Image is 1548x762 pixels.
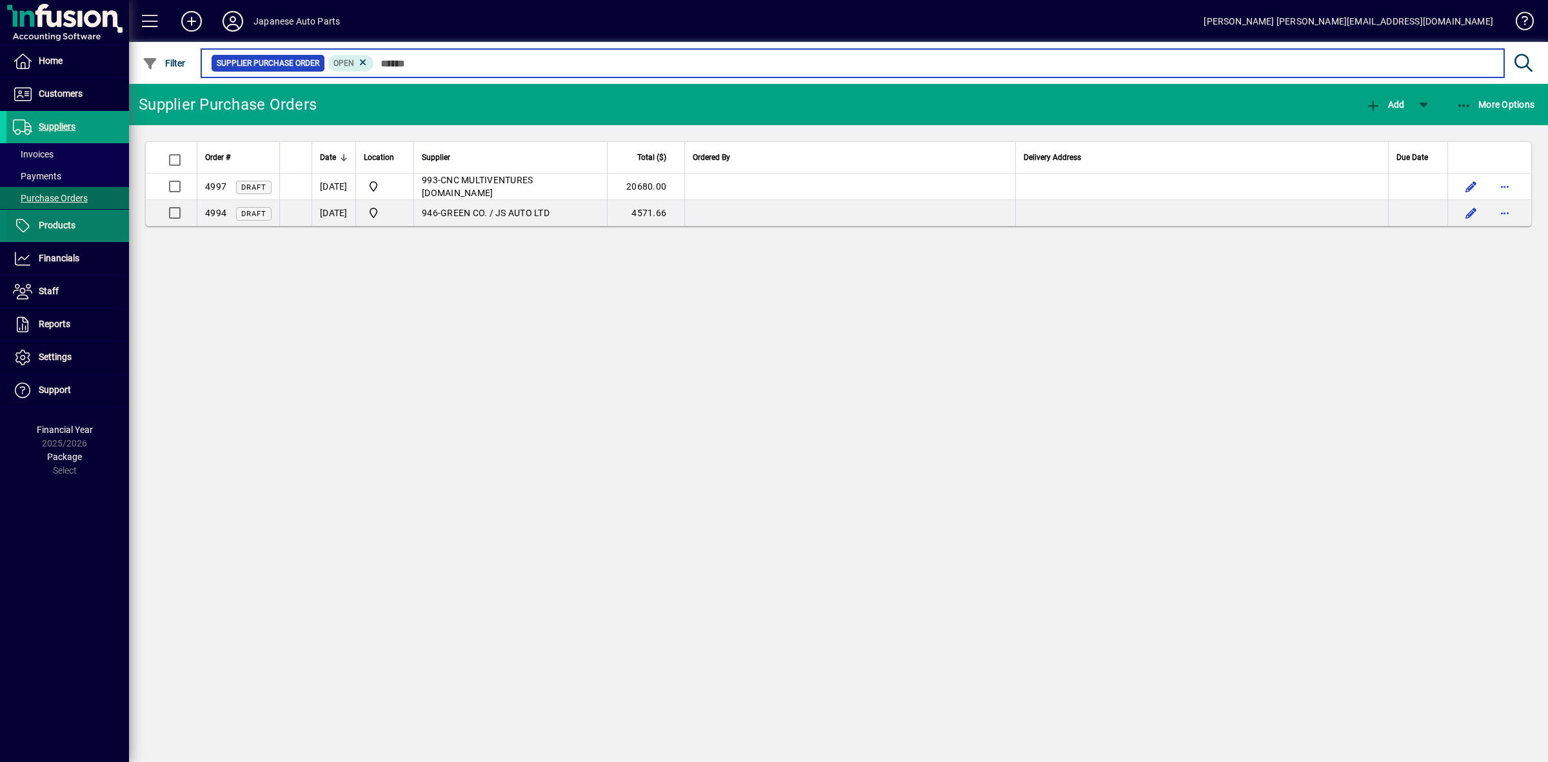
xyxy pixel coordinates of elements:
[1506,3,1532,45] a: Knowledge Base
[1024,150,1081,165] span: Delivery Address
[364,179,406,194] span: Central
[615,150,678,165] div: Total ($)
[253,11,340,32] div: Japanese Auto Parts
[1204,11,1493,32] div: [PERSON_NAME] [PERSON_NAME][EMAIL_ADDRESS][DOMAIN_NAME]
[1461,203,1482,223] button: Edit
[6,78,129,110] a: Customers
[422,175,438,185] span: 993
[205,181,226,192] span: 4997
[39,220,75,230] span: Products
[6,276,129,308] a: Staff
[6,243,129,275] a: Financials
[6,187,129,209] a: Purchase Orders
[422,150,599,165] div: Supplier
[422,175,533,198] span: CNC MULTIVENTURES [DOMAIN_NAME]
[312,200,355,226] td: [DATE]
[422,208,438,218] span: 946
[6,165,129,187] a: Payments
[320,150,348,165] div: Date
[47,452,82,462] span: Package
[328,55,374,72] mat-chip: Completion Status: Open
[1453,93,1538,116] button: More Options
[1494,203,1515,223] button: More options
[6,45,129,77] a: Home
[205,150,272,165] div: Order #
[422,150,450,165] span: Supplier
[413,200,607,226] td: -
[1494,176,1515,197] button: More options
[39,286,59,296] span: Staff
[205,208,226,218] span: 4994
[39,352,72,362] span: Settings
[1396,150,1440,165] div: Due Date
[1456,99,1535,110] span: More Options
[1362,93,1407,116] button: Add
[441,208,550,218] span: GREEN CO. / JS AUTO LTD
[6,143,129,165] a: Invoices
[139,94,317,115] div: Supplier Purchase Orders
[39,88,83,99] span: Customers
[13,193,88,203] span: Purchase Orders
[320,150,336,165] span: Date
[6,210,129,242] a: Products
[1461,176,1482,197] button: Edit
[143,58,186,68] span: Filter
[39,253,79,263] span: Financials
[37,425,93,435] span: Financial Year
[205,150,230,165] span: Order #
[13,171,61,181] span: Payments
[364,150,394,165] span: Location
[364,150,406,165] div: Location
[333,59,354,68] span: Open
[139,52,189,75] button: Filter
[607,174,684,200] td: 20680.00
[13,149,54,159] span: Invoices
[171,10,212,33] button: Add
[607,200,684,226] td: 4571.66
[1365,99,1404,110] span: Add
[693,150,1007,165] div: Ordered By
[241,210,266,218] span: Draft
[39,55,63,66] span: Home
[413,174,607,200] td: -
[6,374,129,406] a: Support
[6,341,129,374] a: Settings
[312,174,355,200] td: [DATE]
[6,308,129,341] a: Reports
[39,319,70,329] span: Reports
[693,150,730,165] span: Ordered By
[241,183,266,192] span: Draft
[39,385,71,395] span: Support
[364,205,406,221] span: Central
[212,10,253,33] button: Profile
[39,121,75,132] span: Suppliers
[217,57,319,70] span: Supplier Purchase Order
[1396,150,1428,165] span: Due Date
[637,150,666,165] span: Total ($)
